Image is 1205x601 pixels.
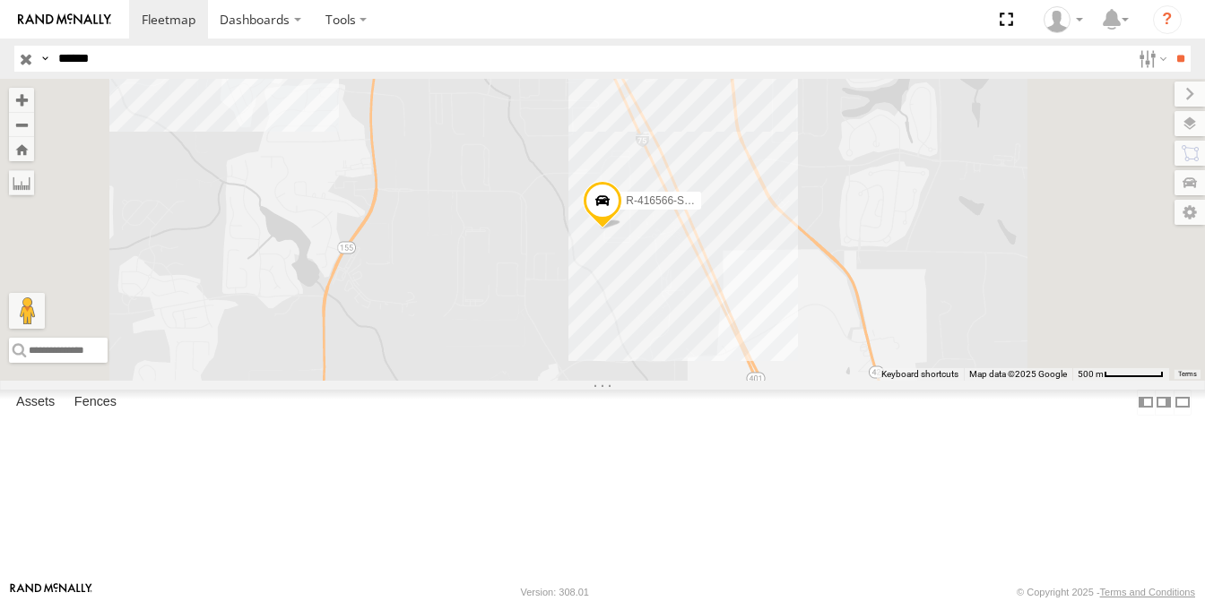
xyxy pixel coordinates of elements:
[1100,587,1195,597] a: Terms and Conditions
[521,587,589,597] div: Version: 308.01
[1153,5,1182,34] i: ?
[9,293,45,329] button: Drag Pegman onto the map to open Street View
[38,46,52,72] label: Search Query
[9,137,34,161] button: Zoom Home
[626,195,706,208] span: R-416566-Swing
[1072,368,1169,381] button: Map Scale: 500 m per 63 pixels
[969,369,1067,379] span: Map data ©2025 Google
[1037,6,1089,33] div: Laura Shifflett
[18,13,111,26] img: rand-logo.svg
[1131,46,1170,72] label: Search Filter Options
[65,391,126,416] label: Fences
[9,170,34,195] label: Measure
[9,112,34,137] button: Zoom out
[1155,390,1173,416] label: Dock Summary Table to the Right
[1174,390,1192,416] label: Hide Summary Table
[9,88,34,112] button: Zoom in
[10,583,92,601] a: Visit our Website
[1017,587,1195,597] div: © Copyright 2025 -
[1175,200,1205,225] label: Map Settings
[1137,390,1155,416] label: Dock Summary Table to the Left
[881,368,958,381] button: Keyboard shortcuts
[1178,370,1197,377] a: Terms (opens in new tab)
[1078,369,1104,379] span: 500 m
[7,391,64,416] label: Assets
